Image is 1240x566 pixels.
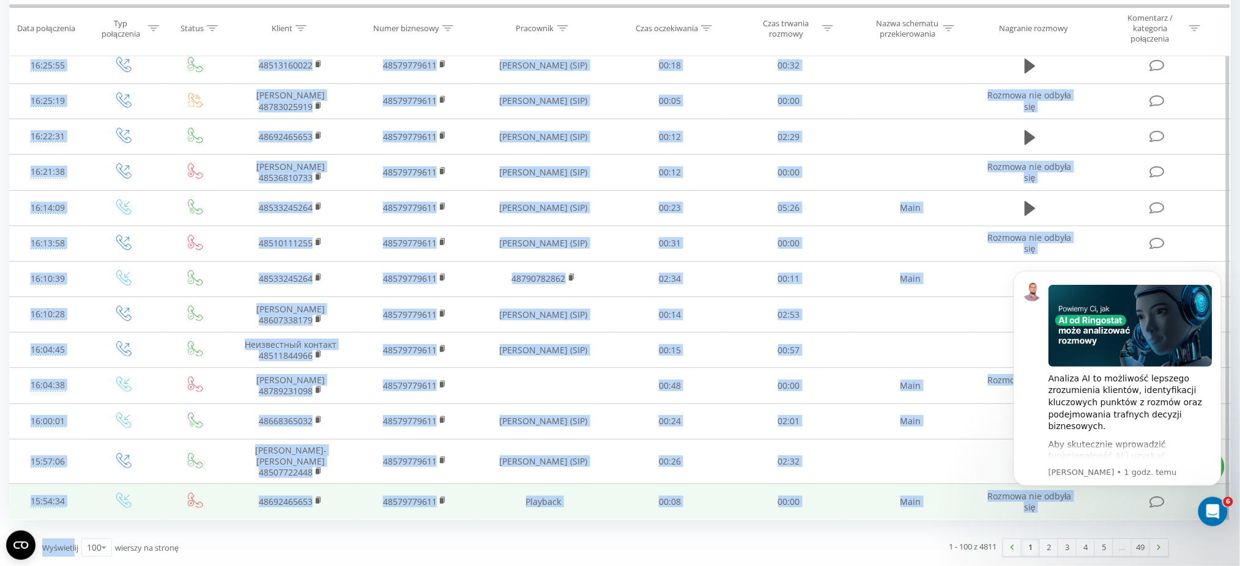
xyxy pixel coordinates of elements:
td: [PERSON_NAME] [229,83,353,119]
td: 00:00 [729,226,848,261]
div: 16:10:28 [22,303,73,326]
a: 1 [1022,539,1040,556]
a: 5 [1095,539,1113,556]
td: Неизвестный контакт [229,333,353,368]
a: 48579779611 [383,59,437,71]
td: 00:14 [611,297,730,333]
td: 00:00 [729,368,848,403]
a: 3 [1058,539,1077,556]
td: 00:12 [611,155,730,190]
td: 05:26 [729,190,848,226]
td: [PERSON_NAME] [229,155,353,190]
a: 48510111255 [259,237,313,249]
div: 16:25:55 [22,54,73,78]
td: [PERSON_NAME] (SIP) [477,83,610,119]
td: 00:23 [611,190,730,226]
td: 00:26 [611,439,730,484]
td: 00:24 [611,403,730,439]
div: Status [180,23,204,34]
td: [PERSON_NAME] (SIP) [477,190,610,226]
a: 48511844966 [259,350,313,361]
a: 48783025919 [259,101,313,112]
span: Rozmowa nie odbyła się [988,490,1072,513]
td: 02:01 [729,403,848,439]
td: [PERSON_NAME] (SIP) [477,48,610,83]
div: Czas trwania rozmowy [754,18,819,39]
td: [PERSON_NAME] (SIP) [477,297,610,333]
td: 00:57 [729,333,848,368]
div: 100 [87,542,102,554]
a: 48579779611 [383,309,437,320]
a: 48579779611 [383,344,437,356]
div: 16:04:45 [22,338,73,362]
iframe: Intercom notifications wiadomość [995,252,1240,533]
a: 48579779611 [383,273,437,284]
a: 48579779611 [383,166,437,178]
div: 16:04:38 [22,373,73,397]
td: 00:00 [729,83,848,119]
td: [PERSON_NAME] (SIP) [477,226,610,261]
td: 00:31 [611,226,730,261]
td: Playback [477,484,610,520]
a: 48533245264 [259,273,313,284]
td: Main [848,403,973,439]
div: 15:57:06 [22,450,73,474]
td: [PERSON_NAME] (SIP) [477,119,610,155]
a: 48533245264 [259,202,313,213]
a: 48692465653 [259,496,313,507]
td: Main [848,484,973,520]
div: 16:10:39 [22,267,73,291]
div: Typ połączenia [97,18,145,39]
span: wierszy na stronę [115,542,179,553]
td: Main [848,190,973,226]
span: Wyświetlij [42,542,78,553]
a: 48790782862 [512,273,566,284]
div: 16:21:38 [22,160,73,184]
a: 48789231098 [259,385,313,397]
td: [PERSON_NAME] [229,297,353,333]
a: 4 [1077,539,1095,556]
div: Nazwa schematu przekierowania [875,18,940,39]
td: Main [848,261,973,296]
a: 48692465653 [259,131,313,142]
span: Rozmowa nie odbyła się [988,89,1072,112]
div: Komentarz / kategoria połączenia [1115,13,1186,44]
a: 48579779611 [383,496,437,507]
td: 00:11 [729,261,848,296]
a: 48536810733 [259,172,313,183]
div: Numer biznesowy [373,23,439,34]
a: 48579779611 [383,380,437,391]
a: 49 [1132,539,1150,556]
div: 1 - 100 z 4811 [949,540,997,553]
div: 16:00:01 [22,410,73,433]
td: 02:29 [729,119,848,155]
button: Open CMP widget [6,531,35,560]
td: [PERSON_NAME] (SIP) [477,403,610,439]
a: 48579779611 [383,415,437,427]
td: 00:48 [611,368,730,403]
td: 00:15 [611,333,730,368]
a: 48668365032 [259,415,313,427]
div: 16:14:09 [22,196,73,220]
td: 00:08 [611,484,730,520]
td: 02:32 [729,439,848,484]
div: … [1113,539,1132,556]
span: 6 [1223,497,1233,507]
td: 00:05 [611,83,730,119]
a: 48607338179 [259,314,313,326]
td: 02:53 [729,297,848,333]
td: Main [848,368,973,403]
div: 15:54:34 [22,490,73,513]
div: Klient [272,23,292,34]
a: 2 [1040,539,1058,556]
a: 48513160022 [259,59,313,71]
td: 00:18 [611,48,730,83]
td: [PERSON_NAME] [229,368,353,403]
a: 48579779611 [383,455,437,467]
a: 48579779611 [383,131,437,142]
